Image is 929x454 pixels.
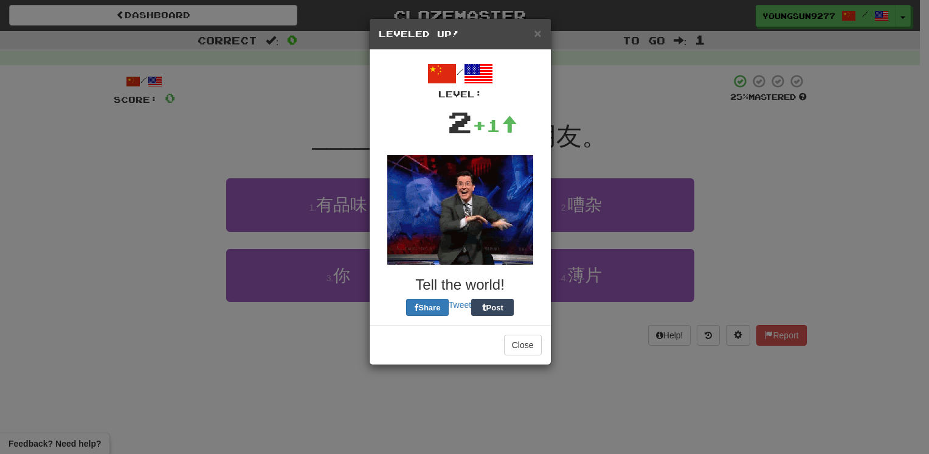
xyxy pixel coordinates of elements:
[472,113,517,138] div: +1
[379,28,542,40] h5: Leveled Up!
[379,59,542,100] div: /
[504,335,542,355] button: Close
[534,27,541,40] button: Close
[447,100,472,143] div: 2
[449,300,471,310] a: Tweet
[406,299,449,316] button: Share
[534,26,541,40] span: ×
[387,155,533,265] img: colbert-d8d93119554e3a11f2fb50df59d9335a45bab299cf88b0a944f8a324a1865a88.gif
[379,277,542,293] h3: Tell the world!
[471,299,514,316] button: Post
[379,88,542,100] div: Level:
